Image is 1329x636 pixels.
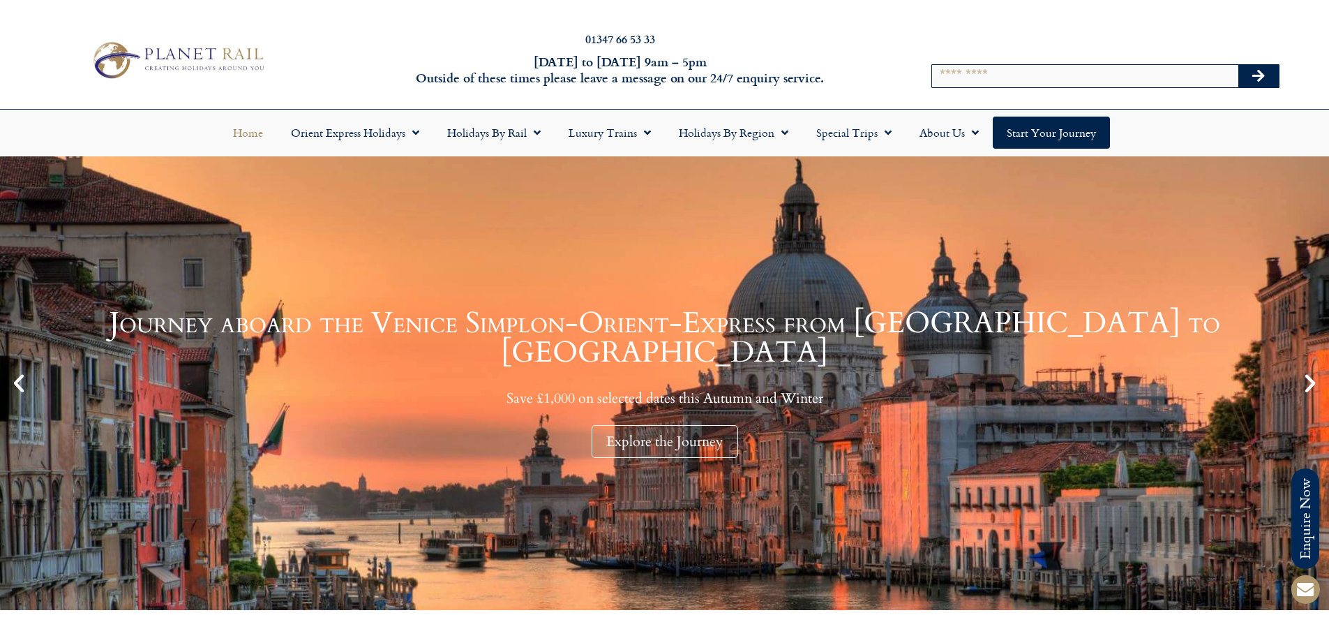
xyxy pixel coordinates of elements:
[86,38,269,82] img: Planet Rail Train Holidays Logo
[35,309,1294,367] h1: Journey aboard the Venice Simplon-Orient-Express from [GEOGRAPHIC_DATA] to [GEOGRAPHIC_DATA]
[433,117,555,149] a: Holidays by Rail
[358,54,883,87] h6: [DATE] to [DATE] 9am – 5pm Outside of these times please leave a message on our 24/7 enquiry serv...
[277,117,433,149] a: Orient Express Holidays
[1238,65,1279,87] button: Search
[35,390,1294,407] p: Save £1,000 on selected dates this Autumn and Winter
[993,117,1110,149] a: Start your Journey
[219,117,277,149] a: Home
[555,117,665,149] a: Luxury Trains
[585,31,655,47] a: 01347 66 53 33
[7,117,1322,149] nav: Menu
[592,425,738,458] div: Explore the Journey
[802,117,906,149] a: Special Trips
[906,117,993,149] a: About Us
[1298,371,1322,395] div: Next slide
[7,371,31,395] div: Previous slide
[665,117,802,149] a: Holidays by Region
